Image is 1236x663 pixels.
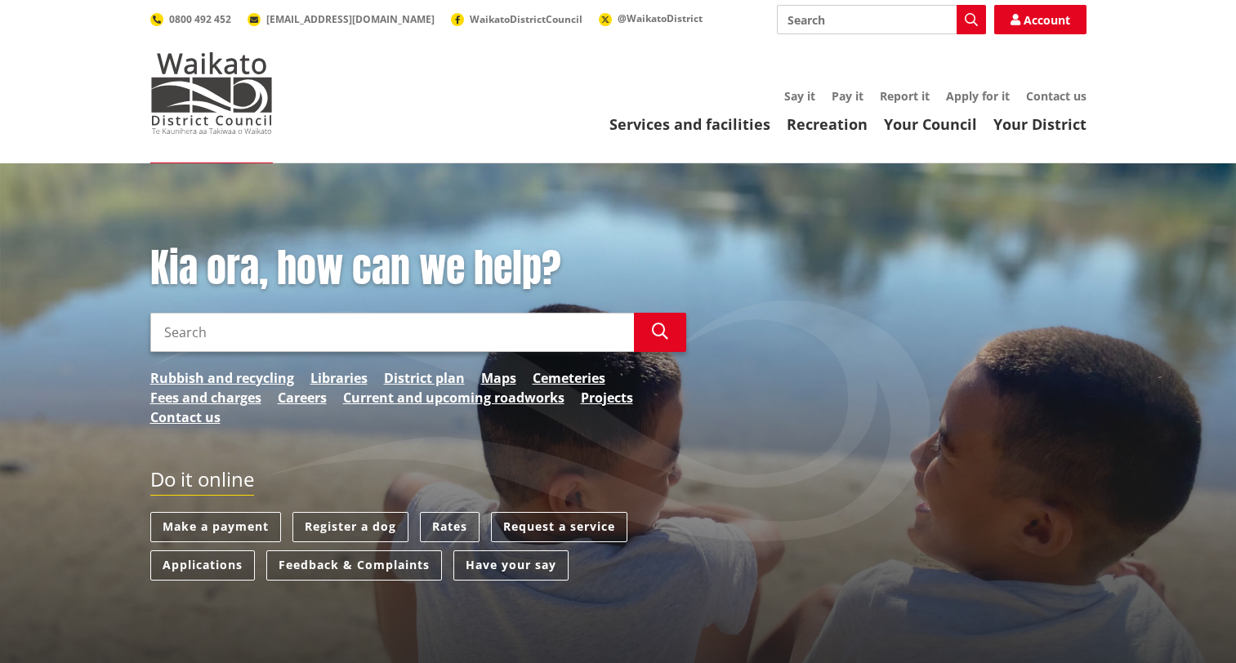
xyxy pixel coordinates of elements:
[832,88,863,104] a: Pay it
[150,52,273,134] img: Waikato District Council - Te Kaunihera aa Takiwaa o Waikato
[169,12,231,26] span: 0800 492 452
[533,368,605,388] a: Cemeteries
[880,88,930,104] a: Report it
[453,550,569,581] a: Have your say
[150,12,231,26] a: 0800 492 452
[599,11,703,25] a: @WaikatoDistrict
[278,388,327,407] a: Careers
[150,313,634,352] input: Search input
[787,114,868,134] a: Recreation
[248,12,435,26] a: [EMAIL_ADDRESS][DOMAIN_NAME]
[1026,88,1087,104] a: Contact us
[481,368,516,388] a: Maps
[266,12,435,26] span: [EMAIL_ADDRESS][DOMAIN_NAME]
[150,368,294,388] a: Rubbish and recycling
[994,5,1087,34] a: Account
[150,512,281,542] a: Make a payment
[581,388,633,407] a: Projects
[292,512,408,542] a: Register a dog
[420,512,480,542] a: Rates
[310,368,368,388] a: Libraries
[150,550,255,581] a: Applications
[618,11,703,25] span: @WaikatoDistrict
[946,88,1010,104] a: Apply for it
[343,388,564,407] a: Current and upcoming roadworks
[609,114,770,134] a: Services and facilities
[266,550,442,581] a: Feedback & Complaints
[884,114,977,134] a: Your Council
[993,114,1087,134] a: Your District
[384,368,465,388] a: District plan
[150,407,221,427] a: Contact us
[777,5,986,34] input: Search input
[451,12,582,26] a: WaikatoDistrictCouncil
[491,512,627,542] a: Request a service
[150,468,254,496] h2: Do it online
[784,88,815,104] a: Say it
[150,388,261,407] a: Fees and charges
[470,12,582,26] span: WaikatoDistrictCouncil
[150,245,686,292] h1: Kia ora, how can we help?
